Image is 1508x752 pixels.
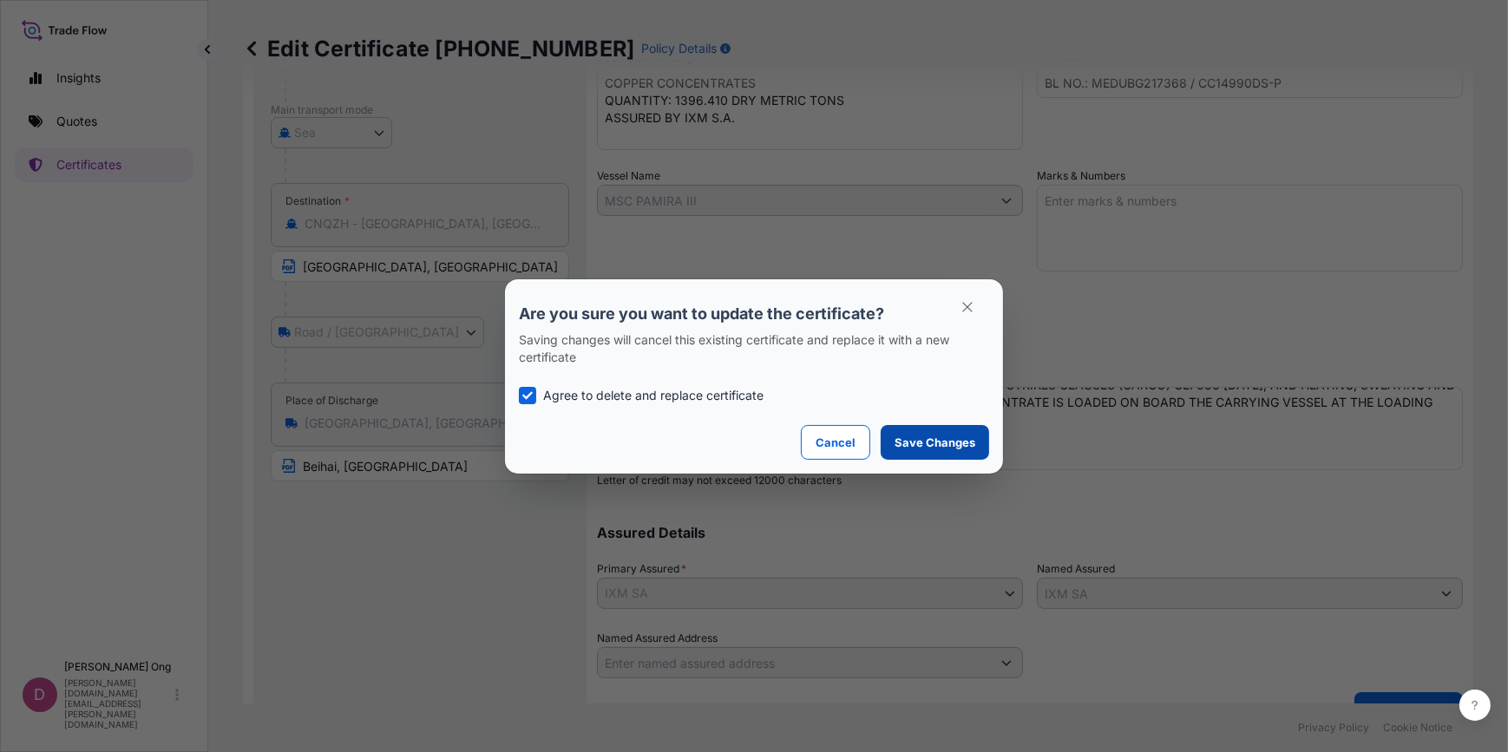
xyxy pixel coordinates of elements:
[801,425,870,460] button: Cancel
[543,387,764,404] p: Agree to delete and replace certificate
[519,331,989,366] p: Saving changes will cancel this existing certificate and replace it with a new certificate
[816,434,856,451] p: Cancel
[519,304,989,324] p: Are you sure you want to update the certificate?
[895,434,975,451] p: Save Changes
[881,425,989,460] button: Save Changes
